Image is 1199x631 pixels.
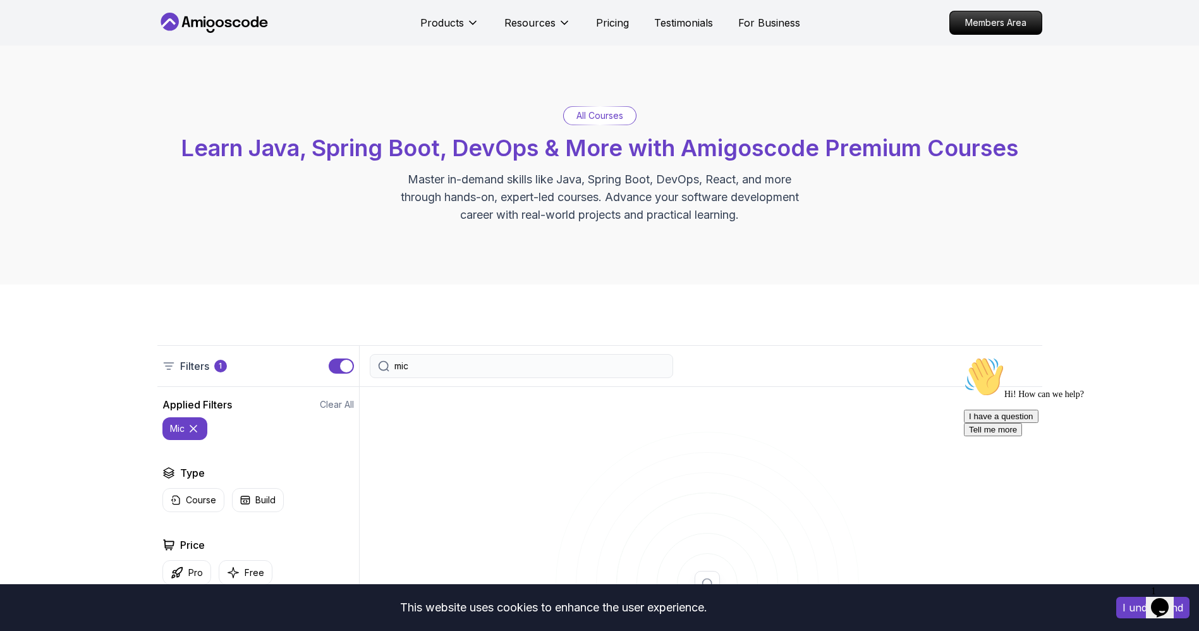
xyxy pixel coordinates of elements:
iframe: chat widget [959,352,1186,574]
p: Course [186,494,216,506]
button: Build [232,488,284,512]
button: Tell me more [5,71,63,85]
p: Free [245,567,264,579]
p: Products [420,15,464,30]
p: 1 [219,361,222,371]
div: This website uses cookies to enhance the user experience. [9,594,1097,622]
a: Pricing [596,15,629,30]
p: mic [170,422,185,435]
button: Accept cookies [1116,597,1190,618]
span: Hi! How can we help? [5,38,125,47]
button: Resources [504,15,571,40]
p: Build [255,494,276,506]
button: Clear All [320,398,354,411]
p: Resources [504,15,556,30]
button: Free [219,560,272,585]
button: I have a question [5,58,80,71]
span: Learn Java, Spring Boot, DevOps & More with Amigoscode Premium Courses [181,134,1018,162]
input: Search Java, React, Spring boot ... [394,360,665,372]
a: Testimonials [654,15,713,30]
p: Master in-demand skills like Java, Spring Boot, DevOps, React, and more through hands-on, expert-... [387,171,812,224]
p: All Courses [576,109,623,122]
iframe: chat widget [1146,580,1186,618]
div: 👋Hi! How can we help?I have a questionTell me more [5,5,233,85]
button: Products [420,15,479,40]
button: mic [162,417,207,440]
img: :wave: [5,5,46,46]
button: Pro [162,560,211,585]
a: Members Area [949,11,1042,35]
h2: Price [180,537,205,553]
button: Course [162,488,224,512]
p: Pro [188,567,203,579]
h2: Applied Filters [162,397,232,412]
p: Members Area [950,11,1042,34]
h2: Type [180,465,205,481]
a: For Business [738,15,800,30]
p: Filters [180,358,209,374]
